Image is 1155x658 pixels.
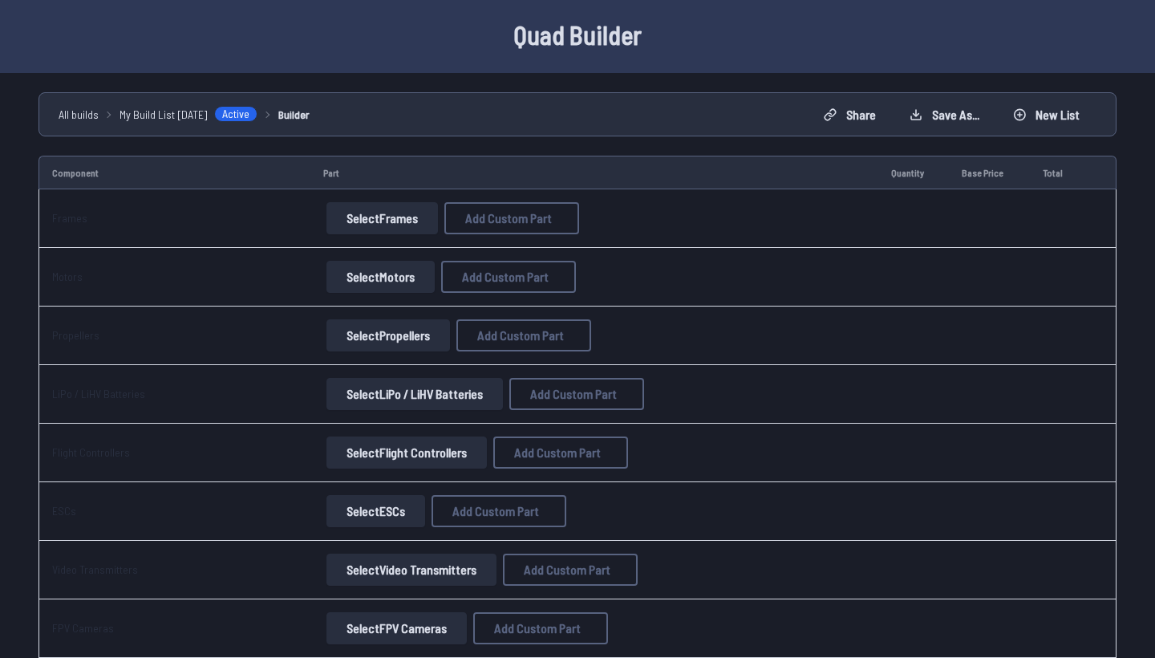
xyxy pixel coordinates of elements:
td: Quantity [878,156,949,189]
span: Add Custom Part [465,212,552,225]
span: My Build List [DATE] [120,106,208,123]
a: Video Transmitters [52,563,138,576]
button: Add Custom Part [493,437,628,469]
a: SelectPropellers [323,319,453,351]
button: Save as... [896,102,993,128]
button: SelectMotors [326,261,435,293]
a: All builds [59,106,99,123]
a: ESCs [52,504,76,518]
h1: Quad Builder [64,15,1091,54]
button: SelectVideo Transmitters [326,554,496,586]
button: Add Custom Part [473,612,608,644]
span: Add Custom Part [514,446,601,459]
span: Add Custom Part [494,622,581,635]
button: Add Custom Part [503,554,638,586]
a: Flight Controllers [52,445,130,459]
span: Add Custom Part [524,563,610,576]
a: FPV Cameras [52,621,114,635]
td: Total [1030,156,1085,189]
button: Add Custom Part [509,378,644,410]
td: Base Price [949,156,1030,189]
a: SelectFPV Cameras [323,612,470,644]
span: Add Custom Part [477,329,564,342]
button: SelectFPV Cameras [326,612,467,644]
button: Add Custom Part [456,319,591,351]
span: Add Custom Part [452,505,539,518]
a: SelectFlight Controllers [323,437,490,469]
button: SelectESCs [326,495,425,527]
a: LiPo / LiHV Batteries [52,387,145,400]
td: Part [310,156,877,189]
button: SelectFrames [326,202,438,234]
td: Component [38,156,310,189]
a: SelectMotors [323,261,438,293]
span: Active [214,106,257,122]
a: Frames [52,211,87,225]
a: SelectFrames [323,202,441,234]
a: Builder [278,106,310,123]
a: My Build List [DATE]Active [120,106,257,123]
button: New List [999,102,1093,128]
button: Add Custom Part [432,495,566,527]
button: SelectFlight Controllers [326,437,487,469]
button: SelectLiPo / LiHV Batteries [326,378,503,410]
a: Propellers [52,328,99,342]
a: Motors [52,270,83,283]
button: SelectPropellers [326,319,450,351]
button: Share [810,102,890,128]
button: Add Custom Part [444,202,579,234]
a: SelectESCs [323,495,428,527]
a: SelectVideo Transmitters [323,554,500,586]
button: Add Custom Part [441,261,576,293]
span: Add Custom Part [530,388,617,400]
span: Add Custom Part [462,270,549,283]
a: SelectLiPo / LiHV Batteries [323,378,506,410]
